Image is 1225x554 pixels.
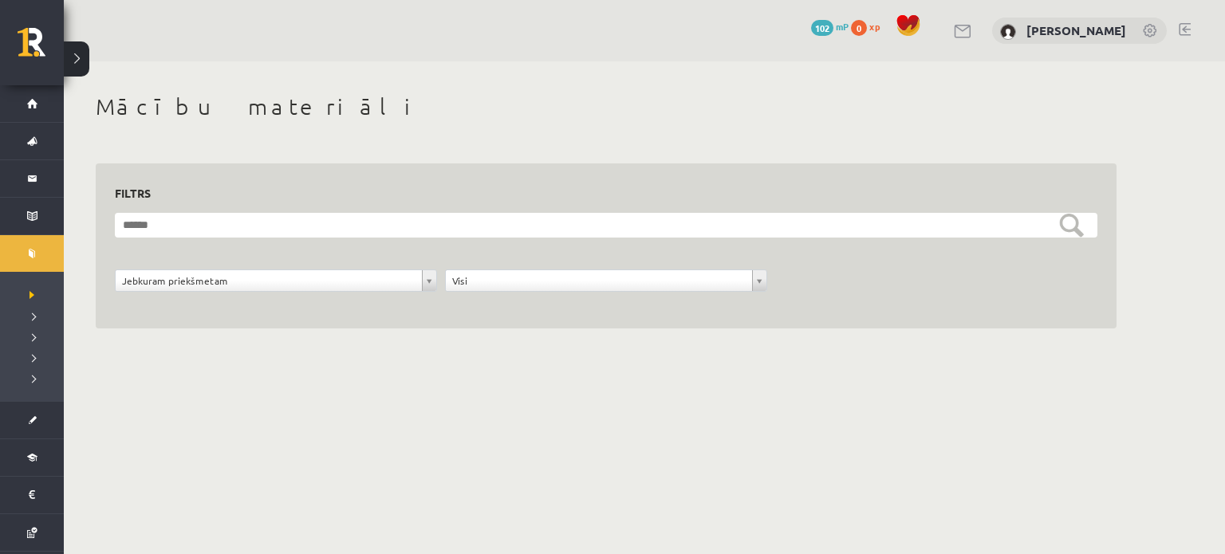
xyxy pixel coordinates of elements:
a: Jebkuram priekšmetam [116,270,436,291]
a: [PERSON_NAME] [1026,22,1126,38]
span: 0 [851,20,867,36]
h3: Filtrs [115,183,1078,204]
span: xp [869,20,880,33]
a: 102 mP [811,20,849,33]
a: 0 xp [851,20,888,33]
span: 102 [811,20,833,36]
span: mP [836,20,849,33]
a: Visi [446,270,766,291]
h1: Mācību materiāli [96,93,1117,120]
span: Visi [452,270,746,291]
img: Rūdolfs Dunauskis [1000,24,1016,40]
span: Jebkuram priekšmetam [122,270,416,291]
a: Rīgas 1. Tālmācības vidusskola [18,28,64,68]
